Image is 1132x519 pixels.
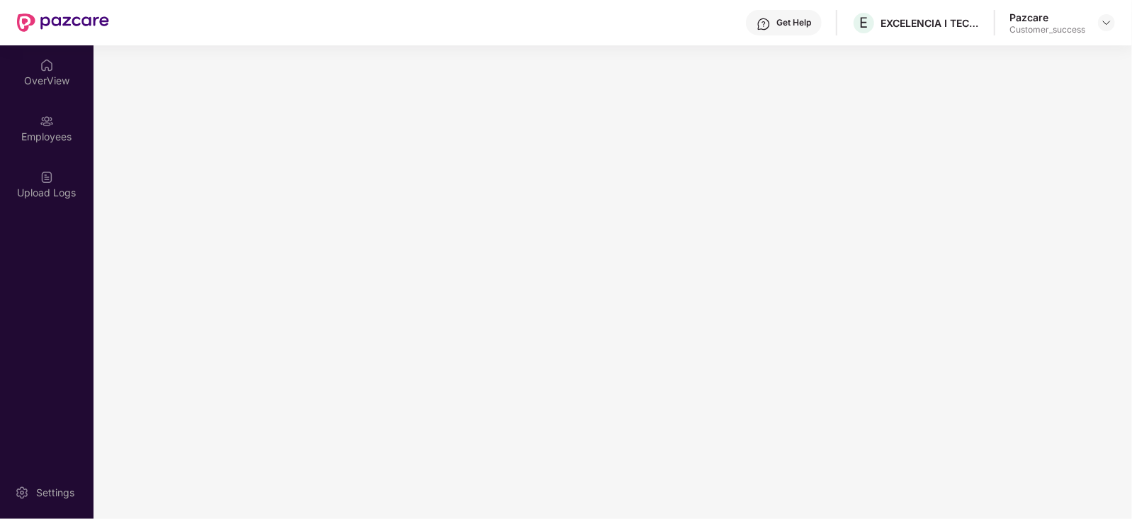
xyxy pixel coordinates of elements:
div: Settings [32,486,79,500]
img: svg+xml;base64,PHN2ZyBpZD0iVXBsb2FkX0xvZ3MiIGRhdGEtbmFtZT0iVXBsb2FkIExvZ3MiIHhtbG5zPSJodHRwOi8vd3... [40,170,54,184]
div: EXCELENCIA I TECH CONSULTING PRIVATE LIMITED [881,16,980,30]
img: New Pazcare Logo [17,13,109,32]
img: svg+xml;base64,PHN2ZyBpZD0iRW1wbG95ZWVzIiB4bWxucz0iaHR0cDovL3d3dy53My5vcmcvMjAwMC9zdmciIHdpZHRoPS... [40,114,54,128]
img: svg+xml;base64,PHN2ZyBpZD0iRHJvcGRvd24tMzJ4MzIiIHhtbG5zPSJodHRwOi8vd3d3LnczLm9yZy8yMDAwL3N2ZyIgd2... [1101,17,1112,28]
div: Pazcare [1009,11,1085,24]
img: svg+xml;base64,PHN2ZyBpZD0iU2V0dGluZy0yMHgyMCIgeG1sbnM9Imh0dHA6Ly93d3cudzMub3JnLzIwMDAvc3ZnIiB3aW... [15,486,29,500]
span: E [860,14,868,31]
img: svg+xml;base64,PHN2ZyBpZD0iSGVscC0zMngzMiIgeG1sbnM9Imh0dHA6Ly93d3cudzMub3JnLzIwMDAvc3ZnIiB3aWR0aD... [757,17,771,31]
div: Customer_success [1009,24,1085,35]
img: svg+xml;base64,PHN2ZyBpZD0iSG9tZSIgeG1sbnM9Imh0dHA6Ly93d3cudzMub3JnLzIwMDAvc3ZnIiB3aWR0aD0iMjAiIG... [40,58,54,72]
div: Get Help [776,17,811,28]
